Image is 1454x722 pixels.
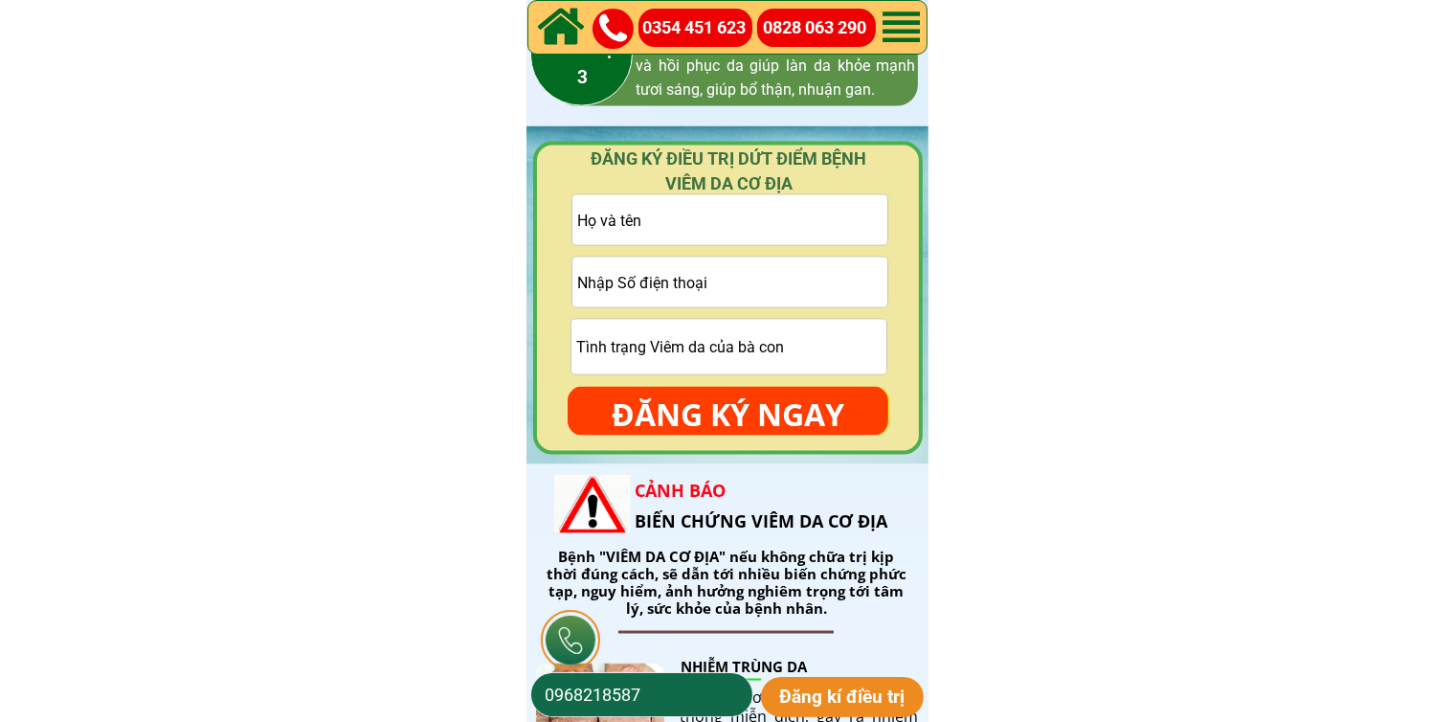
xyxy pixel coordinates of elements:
span: Nâng cao hệ miễn dịch, tăng độ đàn hồi và hồi phục da giúp làn da khỏe mạnh tươi sáng, giúp bổ th... [637,32,916,99]
span: CẢNH BÁO [635,479,726,502]
p: Đăng kí điều trị [761,677,925,717]
input: Tình trạng Viêm da của bà con [571,320,886,374]
input: Họ và tên [572,195,887,245]
h2: NHIỄM TRÙNG DA [681,657,887,677]
h4: ĐĂNG KÝ ĐIỀU TRỊ DỨT ĐIỂM BỆNH VIÊM DA CƠ ĐỊA [564,147,895,194]
div: Bệnh "VIÊM DA CƠ ĐỊA" nếu không chữa trị kịp thời đúng cách, sẽ dẫn tới nhiều biến chứng phức tạp... [543,548,910,617]
input: Số điện thoại [540,673,744,716]
a: 0354 451 623 [642,14,755,42]
h3: GIAI ĐOẠN 3 [487,34,679,93]
input: Vui lòng nhập ĐÚNG SỐ ĐIỆN THOẠI [572,258,887,307]
p: ĐĂNG KÝ NGAY [568,387,888,442]
a: 0828 063 290 [763,14,877,42]
h2: BIẾN CHỨNG VIÊM DA CƠ ĐỊA [635,475,919,537]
